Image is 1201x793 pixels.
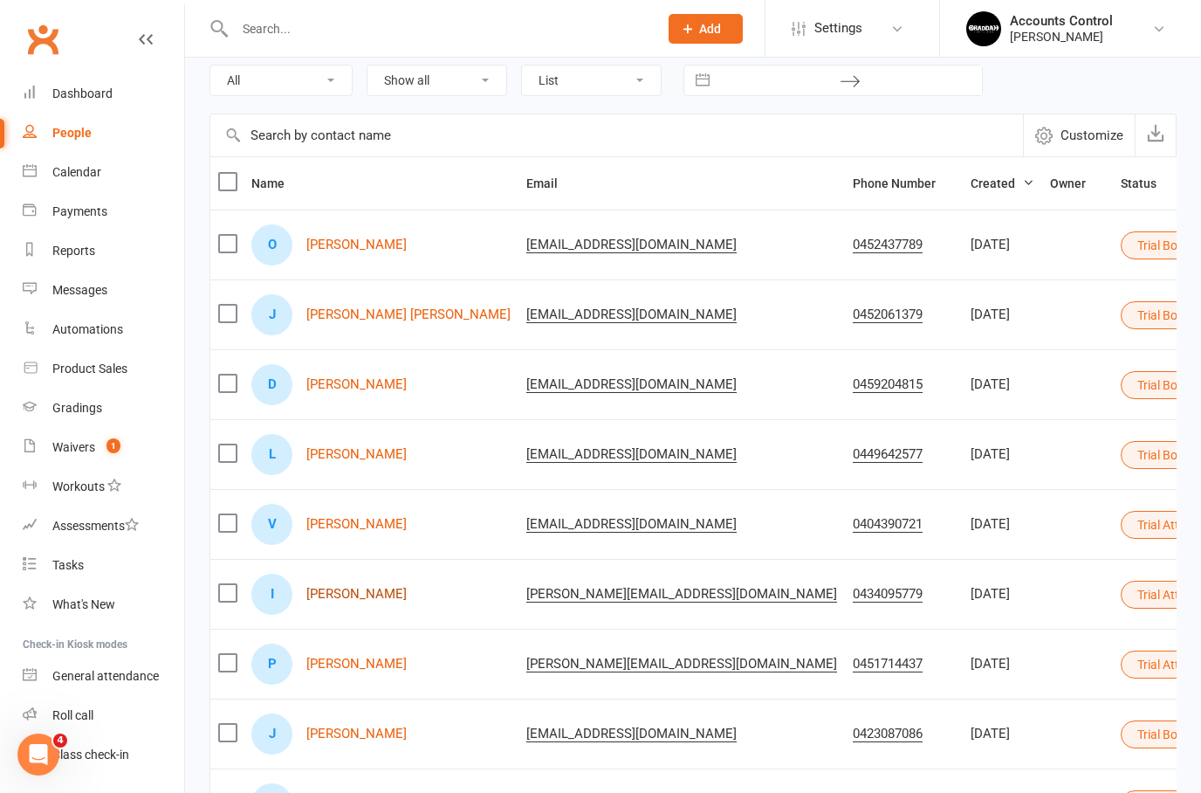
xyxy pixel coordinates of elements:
[23,428,184,467] a: Waivers 1
[23,271,184,310] a: Messages
[1050,176,1105,190] span: Owner
[23,696,184,735] a: Roll call
[251,644,292,685] div: Philippe
[1121,176,1176,190] span: Status
[971,657,1034,672] div: [DATE]
[306,517,407,532] a: [PERSON_NAME]
[52,86,113,100] div: Dashboard
[52,244,95,258] div: Reports
[971,307,1034,322] div: [DATE]
[669,14,743,44] button: Add
[23,310,184,349] a: Automations
[1010,13,1113,29] div: Accounts Control
[23,389,184,428] a: Gradings
[23,231,184,271] a: Reports
[52,519,139,533] div: Assessments
[251,176,304,190] span: Name
[251,714,292,755] div: Joey
[23,349,184,389] a: Product Sales
[251,504,292,545] div: Victor
[23,546,184,585] a: Tasks
[971,587,1034,602] div: [DATE]
[251,173,304,194] button: Name
[306,447,407,462] a: [PERSON_NAME]
[526,176,577,190] span: Email
[251,434,292,475] div: Leo
[106,438,120,453] span: 1
[230,17,646,41] input: Search...
[814,9,862,48] span: Settings
[23,467,184,507] a: Workouts
[23,74,184,114] a: Dashboard
[306,238,407,252] a: [PERSON_NAME]
[52,479,105,493] div: Workouts
[971,447,1034,462] div: [DATE]
[52,669,159,683] div: General attendance
[53,734,67,748] span: 4
[23,153,184,192] a: Calendar
[52,748,129,762] div: Class check-in
[966,11,1001,46] img: thumb_image1701918351.png
[251,574,292,615] div: Imaad
[306,307,511,322] a: [PERSON_NAME] [PERSON_NAME]
[1023,114,1135,156] button: Customize
[306,727,407,741] a: [PERSON_NAME]
[52,126,92,140] div: People
[23,585,184,624] a: What's New
[526,173,577,194] button: Email
[853,176,955,190] span: Phone Number
[699,22,721,36] span: Add
[52,322,123,336] div: Automations
[52,558,84,572] div: Tasks
[52,597,115,611] div: What's New
[853,173,955,194] button: Phone Number
[971,517,1034,532] div: [DATE]
[971,173,1034,194] button: Created
[52,362,127,376] div: Product Sales
[23,192,184,231] a: Payments
[1060,125,1123,146] span: Customize
[52,165,101,179] div: Calendar
[971,176,1034,190] span: Created
[52,204,107,218] div: Payments
[52,401,102,415] div: Gradings
[52,440,95,454] div: Waivers
[21,17,65,61] a: Clubworx
[971,377,1034,392] div: [DATE]
[306,377,407,392] a: [PERSON_NAME]
[23,735,184,775] a: Class kiosk mode
[23,114,184,153] a: People
[23,657,184,696] a: General attendance kiosk mode
[971,727,1034,741] div: [DATE]
[251,224,292,265] div: Ofir
[306,587,407,602] a: [PERSON_NAME]
[23,507,184,546] a: Assessments
[1010,29,1113,45] div: [PERSON_NAME]
[971,238,1034,252] div: [DATE]
[306,657,407,672] a: [PERSON_NAME]
[1121,173,1176,194] button: Status
[210,114,1023,156] input: Search by contact name
[687,66,718,95] button: Interact with the calendar and add the check-in date for your trip.
[17,734,59,776] iframe: Intercom live chat
[52,283,107,297] div: Messages
[251,364,292,405] div: Duncan
[52,708,93,722] div: Roll call
[251,294,292,335] div: Joao Gabriel
[1050,173,1105,194] button: Owner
